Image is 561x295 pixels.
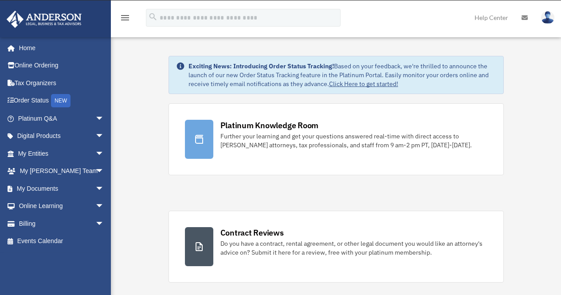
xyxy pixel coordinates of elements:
[120,16,130,23] a: menu
[51,94,71,107] div: NEW
[6,110,118,127] a: Platinum Q&Aarrow_drop_down
[6,180,118,197] a: My Documentsarrow_drop_down
[95,162,113,181] span: arrow_drop_down
[95,127,113,146] span: arrow_drop_down
[6,197,118,215] a: Online Learningarrow_drop_down
[95,197,113,216] span: arrow_drop_down
[6,39,113,57] a: Home
[120,12,130,23] i: menu
[169,211,504,283] a: Contract Reviews Do you have a contract, rental agreement, or other legal document you would like...
[6,74,118,92] a: Tax Organizers
[6,162,118,180] a: My [PERSON_NAME] Teamarrow_drop_down
[6,145,118,162] a: My Entitiesarrow_drop_down
[188,62,496,88] div: Based on your feedback, we're thrilled to announce the launch of our new Order Status Tracking fe...
[541,11,554,24] img: User Pic
[220,227,284,238] div: Contract Reviews
[6,127,118,145] a: Digital Productsarrow_drop_down
[220,239,487,257] div: Do you have a contract, rental agreement, or other legal document you would like an attorney's ad...
[6,57,118,75] a: Online Ordering
[188,62,334,70] strong: Exciting News: Introducing Order Status Tracking!
[95,110,113,128] span: arrow_drop_down
[6,232,118,250] a: Events Calendar
[220,120,319,131] div: Platinum Knowledge Room
[95,145,113,163] span: arrow_drop_down
[329,80,398,88] a: Click Here to get started!
[169,103,504,175] a: Platinum Knowledge Room Further your learning and get your questions answered real-time with dire...
[95,180,113,198] span: arrow_drop_down
[6,215,118,232] a: Billingarrow_drop_down
[4,11,84,28] img: Anderson Advisors Platinum Portal
[6,92,118,110] a: Order StatusNEW
[95,215,113,233] span: arrow_drop_down
[148,12,158,22] i: search
[220,132,487,149] div: Further your learning and get your questions answered real-time with direct access to [PERSON_NAM...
